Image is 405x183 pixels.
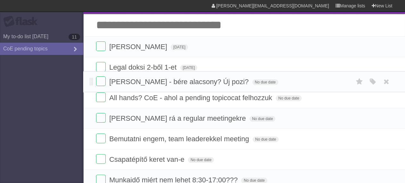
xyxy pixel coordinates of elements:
span: No due date [276,95,302,101]
label: Done [96,92,106,102]
label: Done [96,41,106,51]
div: Flask [3,16,42,27]
label: Star task [353,76,365,87]
span: [PERSON_NAME] rá a regular meetingekre [109,114,247,122]
b: 11 [69,34,80,40]
label: Done [96,62,106,72]
span: Bemutatni engem, team leaderekkel meeting [109,135,251,143]
span: All hands? CoE - ahol a pending topicocat felhozzuk [109,94,274,102]
span: [DATE] [180,65,198,71]
span: No due date [253,136,279,142]
span: [PERSON_NAME] - bére alacsony? Új pozi? [109,78,250,86]
span: [PERSON_NAME] [109,43,169,51]
span: [DATE] [171,44,188,50]
span: No due date [188,157,214,163]
label: Done [96,76,106,86]
label: Done [96,154,106,164]
span: Csapatépítő keret van-e [109,155,186,163]
span: No due date [252,79,278,85]
label: Done [96,134,106,143]
span: No due date [249,116,275,122]
span: Legal doksi 2-ből 1-et [109,63,178,71]
label: Done [96,113,106,123]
